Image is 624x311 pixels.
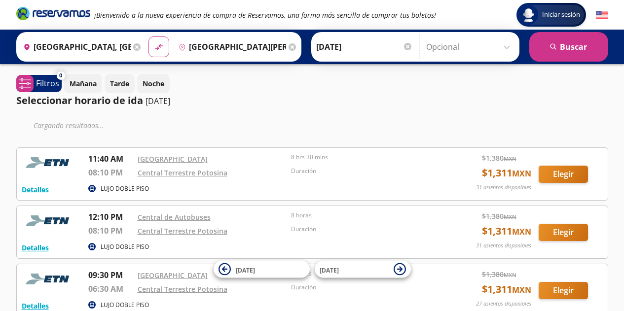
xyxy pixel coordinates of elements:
[88,269,133,281] p: 09:30 PM
[88,283,133,295] p: 06:30 AM
[143,78,164,89] p: Noche
[291,225,440,234] p: Duración
[291,211,440,220] p: 8 horas
[236,266,255,274] span: [DATE]
[101,242,149,251] p: LUJO DOBLE PISO
[512,226,531,237] small: MXN
[22,301,49,311] button: Detalles
[291,167,440,175] p: Duración
[504,213,516,220] small: MXN
[316,35,413,59] input: Elegir Fecha
[36,77,59,89] p: Filtros
[482,224,531,239] span: $ 1,311
[22,242,49,253] button: Detalles
[596,9,608,21] button: English
[59,71,62,80] span: 0
[64,74,102,93] button: Mañana
[137,74,170,93] button: Noche
[512,284,531,295] small: MXN
[105,74,135,93] button: Tarde
[214,261,310,278] button: [DATE]
[482,269,516,279] span: $ 1,380
[482,153,516,163] span: $ 1,380
[94,10,436,20] em: ¡Bienvenido a la nueva experiencia de compra de Reservamos, una forma más sencilla de comprar tus...
[34,121,104,130] em: Cargando resultados ...
[320,266,339,274] span: [DATE]
[504,271,516,278] small: MXN
[146,95,170,107] p: [DATE]
[476,242,531,250] p: 31 asientos disponibles
[88,211,133,223] p: 12:10 PM
[291,153,440,162] p: 8 hrs 30 mins
[16,75,62,92] button: 0Filtros
[101,301,149,310] p: LUJO DOBLE PISO
[539,166,588,183] button: Elegir
[16,6,90,21] i: Brand Logo
[138,154,208,164] a: [GEOGRAPHIC_DATA]
[482,166,531,180] span: $ 1,311
[16,6,90,24] a: Brand Logo
[22,269,76,289] img: RESERVAMOS
[175,35,286,59] input: Buscar Destino
[504,155,516,162] small: MXN
[138,168,227,177] a: Central Terrestre Potosina
[539,282,588,299] button: Elegir
[19,35,131,59] input: Buscar Origen
[482,211,516,221] span: $ 1,380
[291,283,440,292] p: Duración
[101,184,149,193] p: LUJO DOBLE PISO
[138,212,211,222] a: Central de Autobuses
[426,35,514,59] input: Opcional
[22,211,76,231] img: RESERVAMOS
[138,271,208,280] a: [GEOGRAPHIC_DATA]
[110,78,129,89] p: Tarde
[138,226,227,236] a: Central Terrestre Potosina
[138,284,227,294] a: Central Terrestre Potosina
[529,32,608,62] button: Buscar
[22,153,76,173] img: RESERVAMOS
[512,168,531,179] small: MXN
[538,10,584,20] span: Iniciar sesión
[88,153,133,165] p: 11:40 AM
[16,93,143,108] p: Seleccionar horario de ida
[315,261,411,278] button: [DATE]
[70,78,97,89] p: Mañana
[539,224,588,241] button: Elegir
[88,225,133,237] p: 08:10 PM
[476,300,531,308] p: 27 asientos disponibles
[476,183,531,192] p: 31 asientos disponibles
[22,184,49,195] button: Detalles
[88,167,133,178] p: 08:10 PM
[482,282,531,297] span: $ 1,311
